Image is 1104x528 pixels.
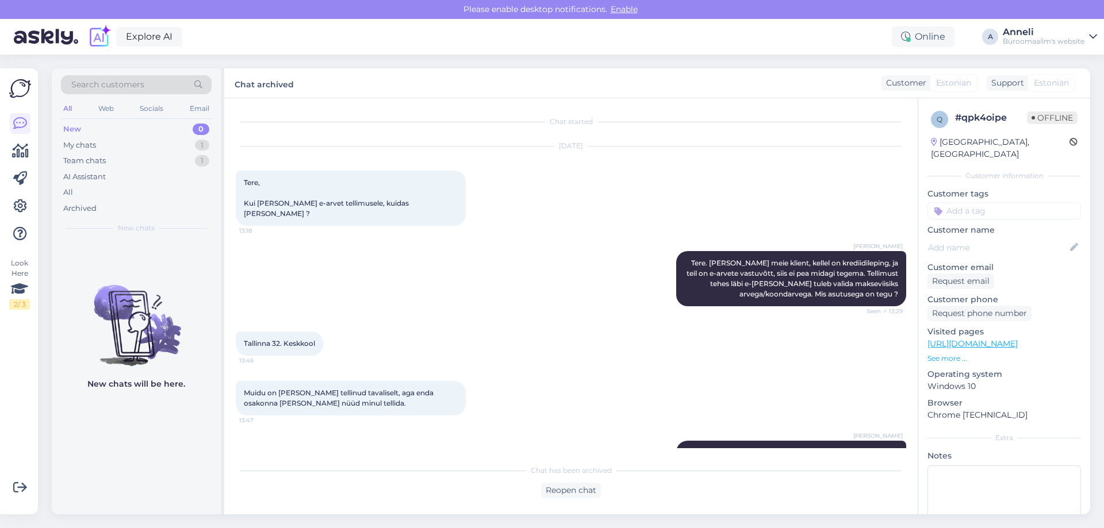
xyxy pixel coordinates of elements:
input: Add a tag [927,202,1081,219]
a: [URL][DOMAIN_NAME] [927,338,1018,349]
div: Customer information [927,171,1081,181]
span: 13:47 [239,416,282,425]
span: Estonian [936,77,971,89]
img: Askly Logo [9,78,31,99]
img: No chats [52,264,221,368]
div: AI Assistant [63,171,106,183]
span: q [937,115,942,124]
div: [GEOGRAPHIC_DATA], [GEOGRAPHIC_DATA] [931,136,1069,160]
span: Tere, Kui [PERSON_NAME] e-arvet tellimusele, kuidas [PERSON_NAME] ? [244,178,411,218]
label: Chat archived [235,75,294,91]
span: 13:46 [239,356,282,365]
span: Enable [607,4,641,14]
p: Customer phone [927,294,1081,306]
div: 1 [195,140,209,151]
p: Windows 10 [927,380,1081,392]
div: Customer [881,77,926,89]
div: Request phone number [927,306,1032,321]
p: Browser [927,397,1081,409]
div: Extra [927,433,1081,443]
div: Web [96,101,116,116]
span: Tere. [PERSON_NAME] meie klient, kellel on krediidileping, ja teil on e-arvete vastuvõtt, siis ei... [687,259,900,298]
p: Visited pages [927,326,1081,338]
div: Look Here [9,258,30,310]
div: 2 / 3 [9,299,30,310]
div: My chats [63,140,96,151]
div: Archived [63,203,97,214]
span: Tallinna 32. Keskkool [244,339,315,348]
span: Offline [1027,111,1078,124]
div: Reopen chat [541,483,601,498]
span: Chat has been archived [531,465,612,476]
span: [PERSON_NAME] [853,431,903,440]
span: 13:18 [239,226,282,235]
span: New chats [118,223,155,233]
img: explore-ai [87,25,112,49]
div: Support [987,77,1024,89]
div: Socials [137,101,166,116]
div: # qpk4oipe [955,111,1027,125]
a: Explore AI [116,27,182,47]
span: Estonian [1034,77,1069,89]
div: Team chats [63,155,106,167]
p: Customer name [927,224,1081,236]
div: 1 [195,155,209,167]
p: Operating system [927,368,1081,380]
a: AnneliBüroomaailm's website [1003,28,1097,46]
span: Seen ✓ 13:29 [860,307,903,315]
p: Notes [927,450,1081,462]
p: See more ... [927,353,1081,364]
span: [PERSON_NAME] [853,242,903,250]
div: Online [892,26,954,47]
div: Büroomaailm's website [1003,37,1084,46]
span: Muidu on [PERSON_NAME] tellinud tavaliselt, aga enda osakonna [PERSON_NAME] nüüd minul tellida. [244,388,435,407]
div: New [63,124,81,135]
div: A [982,29,998,45]
p: Customer tags [927,188,1081,200]
div: Email [187,101,212,116]
div: 0 [193,124,209,135]
div: [DATE] [236,141,906,151]
p: Customer email [927,261,1081,273]
p: Chrome [TECHNICAL_ID] [927,409,1081,421]
div: Chat started [236,117,906,127]
div: All [61,101,74,116]
div: Request email [927,273,994,289]
div: All [63,187,73,198]
div: Anneli [1003,28,1084,37]
input: Add name [928,241,1068,254]
span: Search customers [71,79,144,91]
p: New chats will be here. [87,378,185,390]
